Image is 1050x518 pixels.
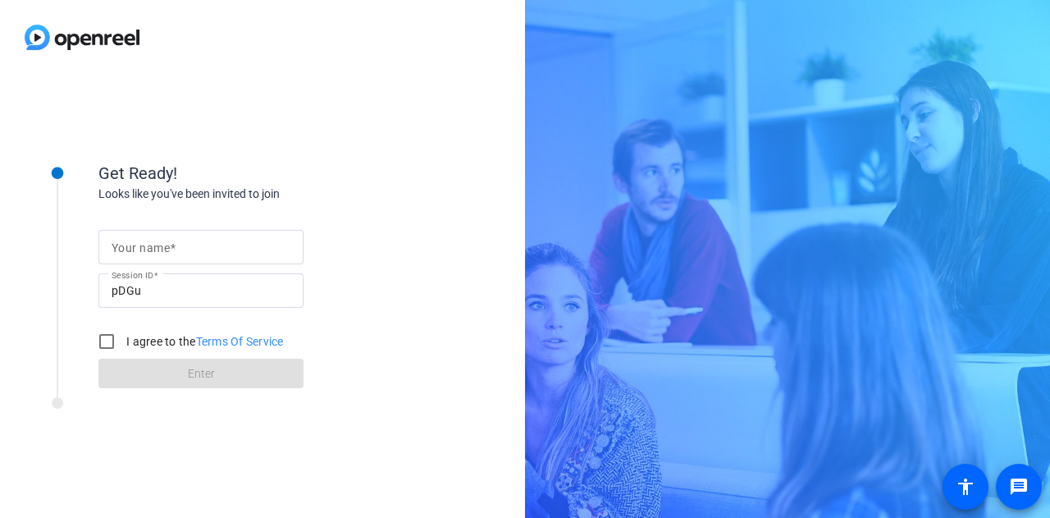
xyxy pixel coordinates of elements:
a: Terms Of Service [196,335,284,348]
mat-icon: message [1009,477,1029,497]
mat-label: Session ID [112,270,153,280]
div: Get Ready! [98,161,427,186]
mat-icon: accessibility [956,477,975,497]
mat-label: Your name [112,241,170,254]
div: Looks like you've been invited to join [98,186,427,203]
label: I agree to the [123,333,284,350]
